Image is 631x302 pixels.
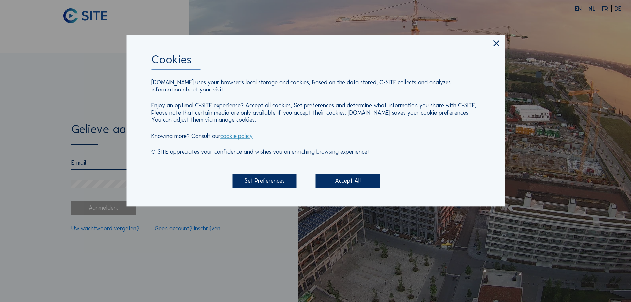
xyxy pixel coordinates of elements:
[316,174,380,188] div: Accept All
[151,102,480,124] p: Enjoy an optimal C-SITE experience? Accept all cookies. Set preferences and determine what inform...
[151,53,480,70] div: Cookies
[151,149,480,156] p: C-SITE appreciates your confidence and wishes you an enriching browsing experience!
[232,174,296,188] div: Set Preferences
[151,79,480,93] p: [DOMAIN_NAME] uses your browser's local storage and cookies. Based on the data stored, C-SITE col...
[151,133,480,140] p: Knowing more? Consult our
[220,132,253,140] a: cookie policy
